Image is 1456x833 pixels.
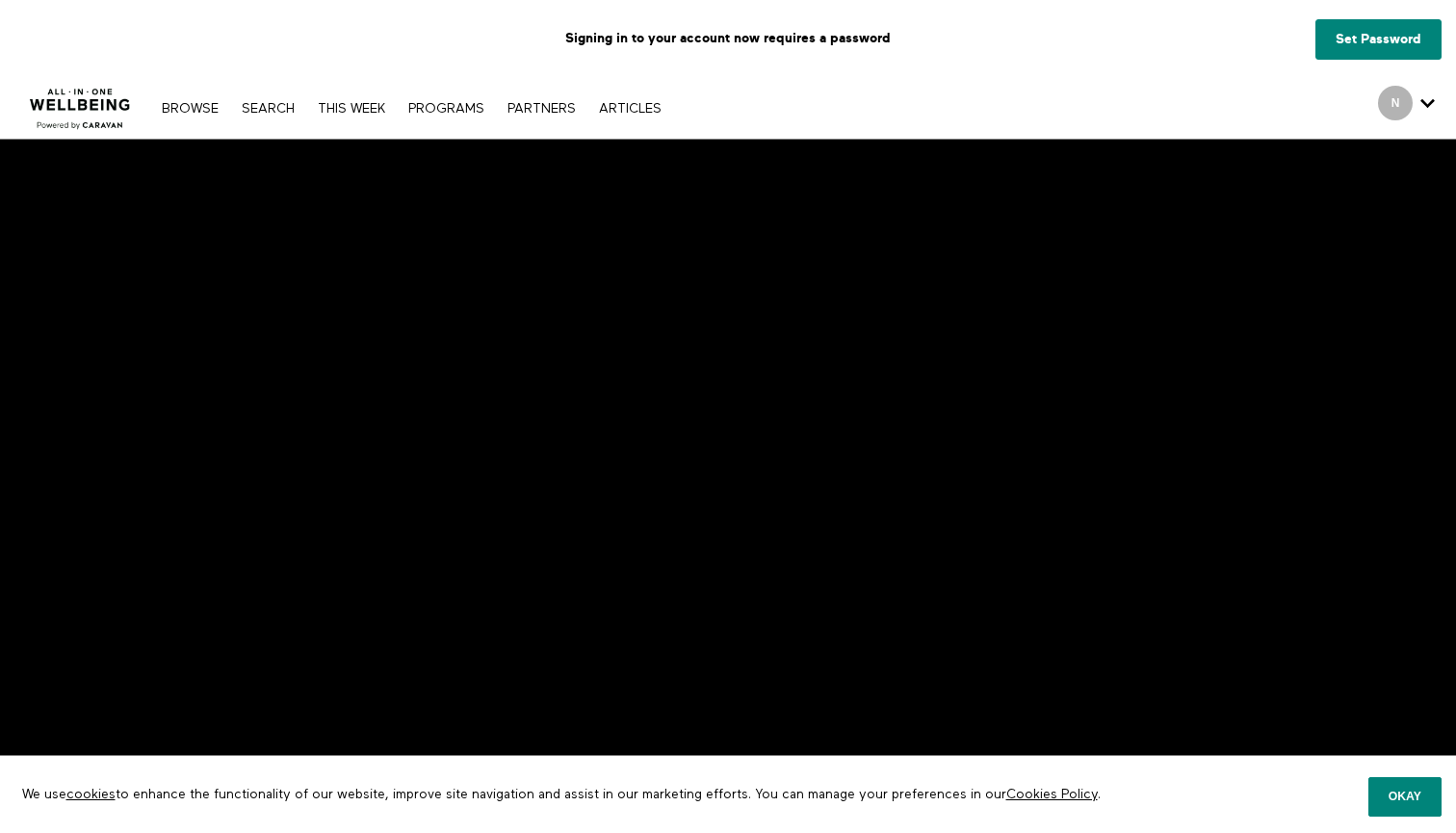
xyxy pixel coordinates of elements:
a: Browse [152,102,228,116]
a: ARTICLES [589,102,671,116]
a: Set Password [1315,19,1442,60]
a: THIS WEEK [308,102,395,116]
button: Okay [1368,777,1442,816]
a: PROGRAMS [399,102,494,116]
p: We use to enhance the functionality of our website, improve site navigation and assist in our mar... [8,770,1144,819]
p: Signing in to your account now requires a password [14,14,1442,63]
nav: Primary [152,98,670,117]
img: CARAVAN [22,74,139,132]
a: cookies [66,788,116,801]
a: Search [232,102,304,116]
div: Secondary [1364,77,1449,139]
a: Cookies Policy [1006,788,1098,801]
a: PARTNERS [498,102,585,116]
